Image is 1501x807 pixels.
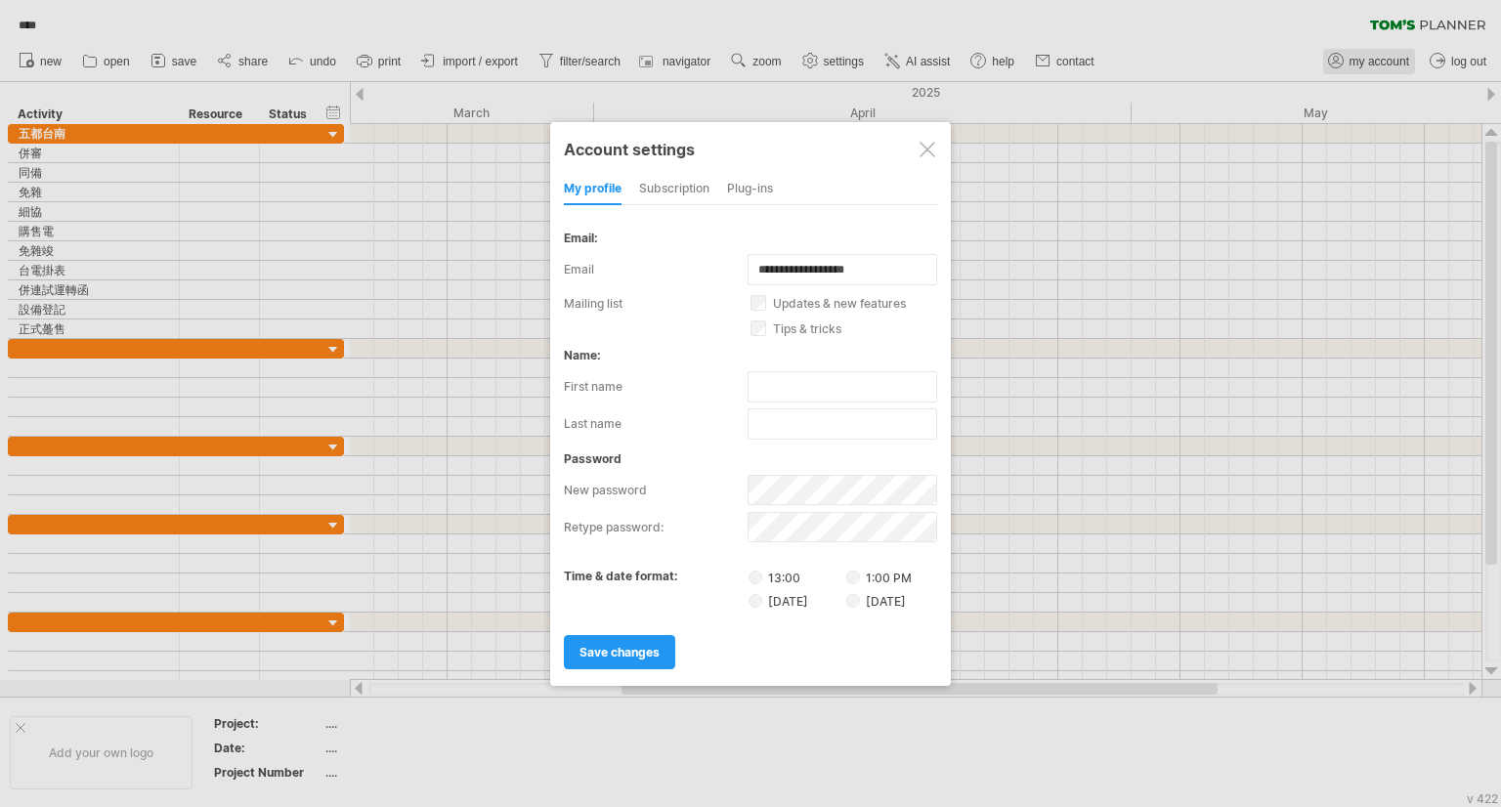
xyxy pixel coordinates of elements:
input: [DATE] [846,594,860,608]
label: [DATE] [749,592,843,609]
input: 13:00 [749,571,762,584]
div: Plug-ins [727,174,773,205]
div: Account settings [564,131,937,166]
label: time & date format: [564,569,678,583]
label: mailing list [564,296,750,311]
label: [DATE] [846,594,906,609]
label: 13:00 [749,569,843,585]
label: 1:00 PM [846,571,912,585]
label: first name [564,371,748,403]
div: my profile [564,174,622,205]
span: save changes [579,645,660,659]
label: last name [564,408,748,440]
label: tips & tricks [750,321,960,336]
label: retype password: [564,512,748,543]
input: 1:00 PM [846,571,860,584]
a: save changes [564,635,675,669]
div: subscription [639,174,709,205]
label: new password [564,475,748,506]
div: email: [564,231,937,245]
div: name: [564,348,937,362]
input: [DATE] [749,594,762,608]
div: password [564,451,937,466]
label: updates & new features [750,296,960,311]
label: email [564,254,748,285]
